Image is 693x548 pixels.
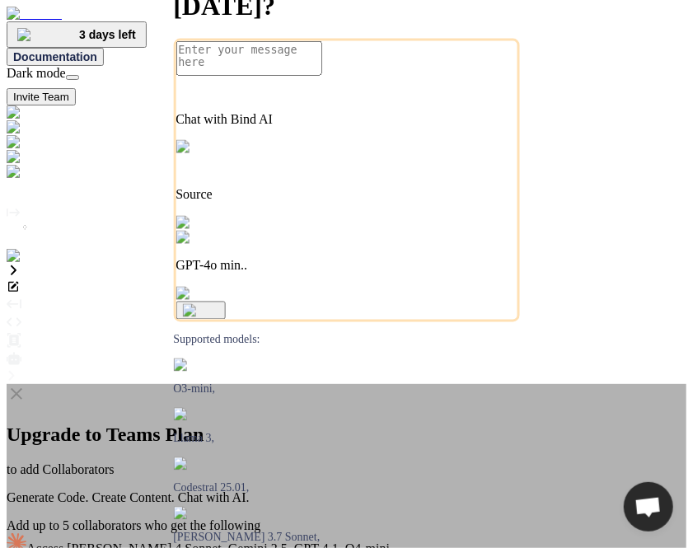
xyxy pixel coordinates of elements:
[173,383,520,396] p: O3-mini,
[173,433,520,446] p: Llama 3,
[7,424,686,446] h2: Upgrade to Teams Plan
[7,462,686,477] p: to add Collaborators
[7,150,80,165] img: githubDark
[182,304,219,317] img: icon
[176,188,517,203] p: Source
[13,50,97,63] span: Documentation
[7,7,62,21] img: Bind AI
[79,28,135,41] span: 3 days left
[176,287,246,302] img: attachment
[7,135,68,150] img: darkChat
[7,105,68,120] img: darkChat
[7,120,93,135] img: darkAi-studio
[7,66,66,80] span: Dark mode
[7,88,76,105] button: Invite Team
[173,482,520,495] p: Codestral 25.01,
[173,358,217,372] img: GPT-4
[7,21,147,48] button: premium3 days left
[176,112,517,127] p: Chat with Bind AI
[7,48,104,66] button: Documentation
[176,216,255,231] img: Pick Models
[176,140,244,155] img: Pick Tools
[7,165,89,180] img: cloudideIcon
[173,408,222,421] img: Llama2
[7,518,686,533] div: Add up to 5 collaborators who get the following
[173,334,520,347] p: Supported models:
[624,482,673,532] a: Open chat
[176,259,517,274] p: GPT-4o min..
[176,231,257,246] img: GPT-4o mini
[17,28,79,41] img: premium
[173,507,217,520] img: claude
[173,457,236,471] img: Mistral-AI
[173,532,520,545] p: [PERSON_NAME] 3.7 Sonnet,
[7,490,686,505] p: Generate Code. Create Content. Chat with AI.
[7,249,60,264] img: settings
